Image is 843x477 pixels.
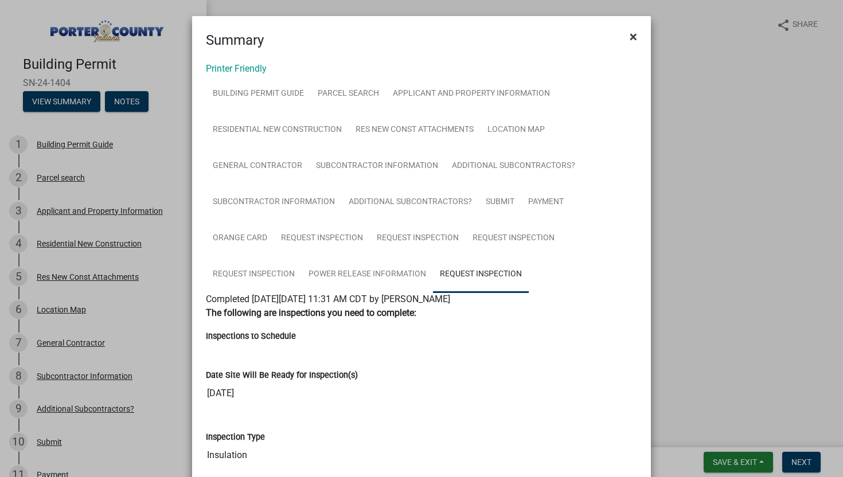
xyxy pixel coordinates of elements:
a: Res New Const Attachments [349,112,481,148]
a: Subcontractor Information [309,148,445,185]
label: Inspection Type [206,433,265,441]
label: Inspections to Schedule [206,333,296,341]
a: Request Inspection [370,220,466,257]
span: × [630,29,637,45]
a: Request Inspection [206,256,302,293]
a: Orange Card [206,220,274,257]
a: Power Release Information [302,256,433,293]
label: Date Site Will Be Ready for Inspection(s) [206,372,358,380]
a: Request Inspection [466,220,561,257]
a: Building Permit Guide [206,76,311,112]
a: Additional Subcontractors? [342,184,479,221]
a: Request Inspection [274,220,370,257]
a: Subcontractor Information [206,184,342,221]
h4: Summary [206,30,264,50]
a: Additional Subcontractors? [445,148,582,185]
a: Parcel search [311,76,386,112]
a: Residential New Construction [206,112,349,148]
button: Close [620,21,646,53]
strong: The following are inspections you need to complete: [206,307,416,318]
a: Submit [479,184,521,221]
a: Location Map [481,112,552,148]
a: Applicant and Property Information [386,76,557,112]
span: Completed [DATE][DATE] 11:31 AM CDT by [PERSON_NAME] [206,294,450,304]
a: Payment [521,184,571,221]
a: Printer Friendly [206,63,267,74]
a: Request Inspection [433,256,529,293]
a: General Contractor [206,148,309,185]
